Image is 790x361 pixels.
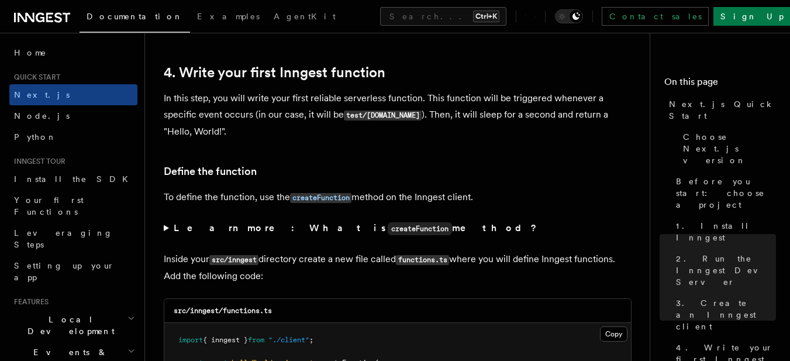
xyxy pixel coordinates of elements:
a: 2. Run the Inngest Dev Server [671,248,776,293]
span: Next.js [14,90,70,99]
a: 3. Create an Inngest client [671,293,776,337]
a: AgentKit [267,4,343,32]
button: Copy [600,326,627,342]
kbd: Ctrl+K [473,11,499,22]
a: Python [9,126,137,147]
code: createFunction [290,193,351,203]
span: Documentation [87,12,183,21]
button: Local Development [9,309,137,342]
p: To define the function, use the method on the Inngest client. [164,189,632,206]
p: Inside your directory create a new file called where you will define Inngest functions. Add the f... [164,251,632,284]
span: 2. Run the Inngest Dev Server [676,253,776,288]
a: Examples [190,4,267,32]
span: Examples [197,12,260,21]
span: Install the SDK [14,174,135,184]
a: 1. Install Inngest [671,215,776,248]
span: 1. Install Inngest [676,220,776,243]
span: Choose Next.js version [683,131,776,166]
a: Contact sales [602,7,709,26]
span: Next.js Quick Start [669,98,776,122]
code: src/inngest/functions.ts [174,307,272,315]
a: Documentation [80,4,190,33]
a: Choose Next.js version [678,126,776,171]
p: In this step, you will write your first reliable serverless function. This function will be trigg... [164,90,632,140]
span: Inngest tour [9,157,65,166]
span: Local Development [9,314,127,337]
a: Setting up your app [9,255,137,288]
strong: Learn more: What is method? [174,222,539,233]
span: Home [14,47,47,59]
span: "./client" [268,336,309,344]
span: Your first Functions [14,195,84,216]
code: test/[DOMAIN_NAME] [344,111,422,121]
button: Search...Ctrl+K [380,7,506,26]
span: Features [9,297,49,307]
a: 4. Write your first Inngest function [164,64,385,81]
span: from [248,336,264,344]
span: Node.js [14,111,70,121]
span: Leveraging Steps [14,228,113,249]
span: Quick start [9,73,60,82]
code: functions.ts [396,255,449,265]
a: Leveraging Steps [9,222,137,255]
code: src/inngest [209,255,258,265]
span: Before you start: choose a project [676,176,776,211]
a: Your first Functions [9,190,137,222]
code: createFunction [388,222,452,235]
span: Python [14,132,57,142]
summary: Learn more: What iscreateFunctionmethod? [164,220,632,237]
a: Next.js [9,84,137,105]
span: { inngest } [203,336,248,344]
a: Node.js [9,105,137,126]
h4: On this page [664,75,776,94]
span: Setting up your app [14,261,115,282]
a: createFunction [290,191,351,202]
a: Next.js Quick Start [664,94,776,126]
button: Toggle dark mode [555,9,583,23]
a: Home [9,42,137,63]
a: Install the SDK [9,169,137,190]
a: Before you start: choose a project [671,171,776,215]
span: AgentKit [274,12,336,21]
span: ; [309,336,313,344]
a: Define the function [164,163,257,180]
span: 3. Create an Inngest client [676,297,776,332]
span: import [178,336,203,344]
